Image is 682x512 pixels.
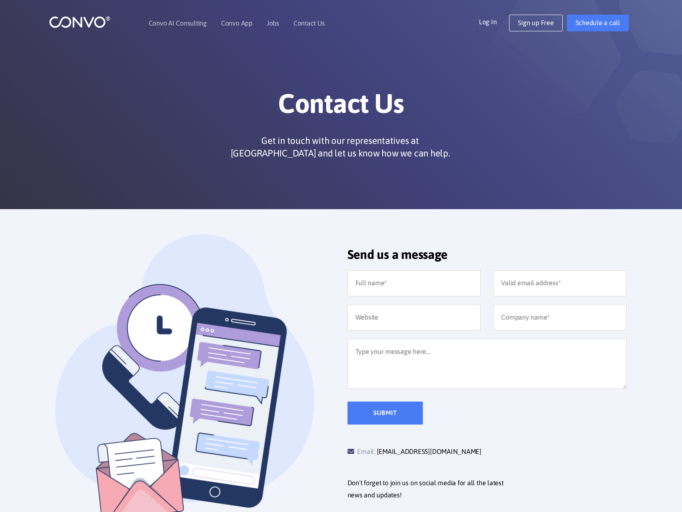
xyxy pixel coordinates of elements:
[347,247,627,268] h2: Send us a message
[347,270,481,296] input: Full name*
[49,15,111,28] img: logo_1.png
[347,402,423,425] input: Submit
[149,20,207,26] a: Convo AI Consulting
[293,20,325,26] a: Contact Us
[377,445,481,458] a: [EMAIL_ADDRESS][DOMAIN_NAME]
[493,305,627,330] input: Company name*
[227,134,453,159] p: Get in touch with our representatives at [GEOGRAPHIC_DATA] and let us know how we can help.
[347,448,375,455] span: Email:
[109,87,574,126] h1: Contact Us
[267,20,279,26] a: Jobs
[493,270,627,296] input: Valid email address*
[221,20,252,26] a: Convo App
[509,15,562,31] a: Sign up Free
[479,15,510,28] a: Log In
[567,15,629,31] a: Schedule a call
[347,477,633,502] p: Don’t forget to join us on social media for all the latest news and updates!
[347,305,481,330] input: Website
